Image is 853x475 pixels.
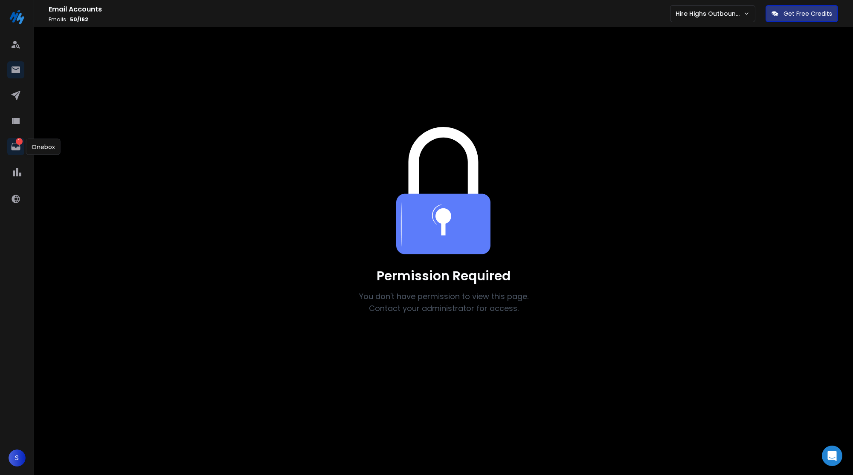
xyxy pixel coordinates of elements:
[49,16,670,23] p: Emails :
[49,4,670,14] h1: Email Accounts
[766,5,838,22] button: Get Free Credits
[396,127,491,255] img: Team collaboration
[70,16,88,23] span: 50 / 162
[783,9,832,18] p: Get Free Credits
[348,268,539,284] h1: Permission Required
[9,449,26,466] button: S
[348,291,539,314] p: You don't have permission to view this page. Contact your administrator for access.
[822,446,842,466] div: Open Intercom Messenger
[676,9,743,18] p: Hire Highs Outbound Engine
[9,9,26,26] img: logo
[7,138,24,155] a: 1
[16,138,23,145] p: 1
[26,139,61,155] div: Onebox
